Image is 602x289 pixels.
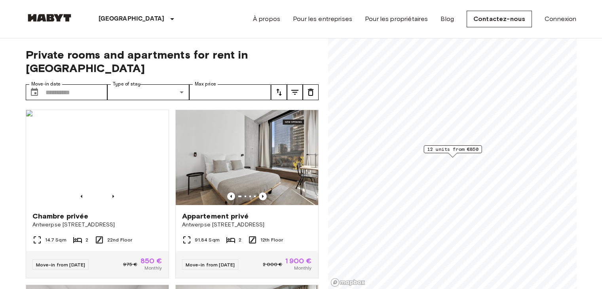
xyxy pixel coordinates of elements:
[175,110,319,278] a: Marketing picture of unit BE-23-003-045-001Previous imagePrevious imageAppartement privéAntwerpse...
[427,146,478,153] span: 12 units from €850
[239,236,241,243] span: 2
[260,236,283,243] span: 12th Floor
[293,14,352,24] a: Pour les entreprises
[271,84,287,100] button: tune
[253,14,280,24] a: À propos
[27,84,42,100] button: Choose date
[176,110,318,205] img: Marketing picture of unit BE-23-003-045-001
[545,14,576,24] a: Connexion
[113,81,141,87] label: Type of stay
[467,11,532,27] a: Contactez-nous
[182,221,312,229] span: Antwerpse [STREET_ADDRESS]
[26,14,73,22] img: Habyt
[26,110,169,278] a: Marketing picture of unit BE-23-003-090-002Previous imagePrevious imageChambre privéeAntwerpse [S...
[141,257,162,264] span: 850 €
[303,84,319,100] button: tune
[144,264,162,272] span: Monthly
[31,81,61,87] label: Move-in date
[186,262,235,268] span: Move-in from [DATE]
[85,236,88,243] span: 2
[36,262,85,268] span: Move-in from [DATE]
[182,211,249,221] span: Appartement privé
[441,14,454,24] a: Blog
[294,264,311,272] span: Monthly
[423,145,482,158] div: Map marker
[259,192,267,200] button: Previous image
[195,236,220,243] span: 91.84 Sqm
[123,261,137,268] span: 975 €
[365,14,428,24] a: Pour les propriétaires
[330,278,365,287] a: Mapbox logo
[107,236,133,243] span: 22nd Floor
[109,192,117,200] button: Previous image
[32,211,89,221] span: Chambre privée
[26,48,319,75] span: Private rooms and apartments for rent in [GEOGRAPHIC_DATA]
[32,221,162,229] span: Antwerpse [STREET_ADDRESS]
[227,192,235,200] button: Previous image
[26,110,169,205] img: Marketing picture of unit BE-23-003-090-002
[78,192,85,200] button: Previous image
[195,81,216,87] label: Max price
[287,84,303,100] button: tune
[263,261,282,268] span: 2 000 €
[99,14,165,24] p: [GEOGRAPHIC_DATA]
[45,236,66,243] span: 14.7 Sqm
[285,257,311,264] span: 1 900 €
